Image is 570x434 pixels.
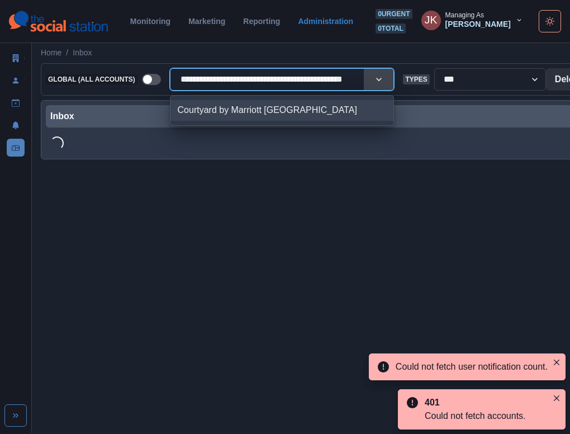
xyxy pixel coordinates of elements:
span: Types [403,74,429,84]
div: 401 [425,396,543,409]
span: Global (All Accounts) [46,74,137,84]
img: logoTextSVG.62801f218bc96a9b266caa72a09eb111.svg [9,10,108,32]
div: Could not fetch accounts. [425,409,548,423]
a: Notifications [7,116,25,134]
div: Managing As [445,11,484,19]
nav: breadcrumb [41,47,92,59]
a: Home [41,47,61,59]
div: Could not fetch user notification count. [396,360,548,374]
a: Inbox [73,47,92,59]
a: Marketing [188,17,225,26]
div: Jon Kratz [425,7,437,34]
button: Expand [4,404,27,427]
a: Monitoring [130,17,170,26]
button: Toggle Mode [539,10,561,32]
a: Administration [298,17,353,26]
span: 0 total [376,23,406,34]
a: Inbox [7,139,25,157]
div: Courtyard by Marriott [GEOGRAPHIC_DATA] [170,100,394,121]
a: Draft Posts [7,94,25,112]
a: Clients [7,49,25,67]
button: Managing As[PERSON_NAME] [412,9,532,31]
button: Close [550,356,563,369]
a: Reporting [243,17,280,26]
span: / [66,47,68,59]
span: 0 urgent [376,9,412,19]
button: Close [550,391,563,405]
a: Users [7,72,25,89]
div: [PERSON_NAME] [445,20,511,29]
